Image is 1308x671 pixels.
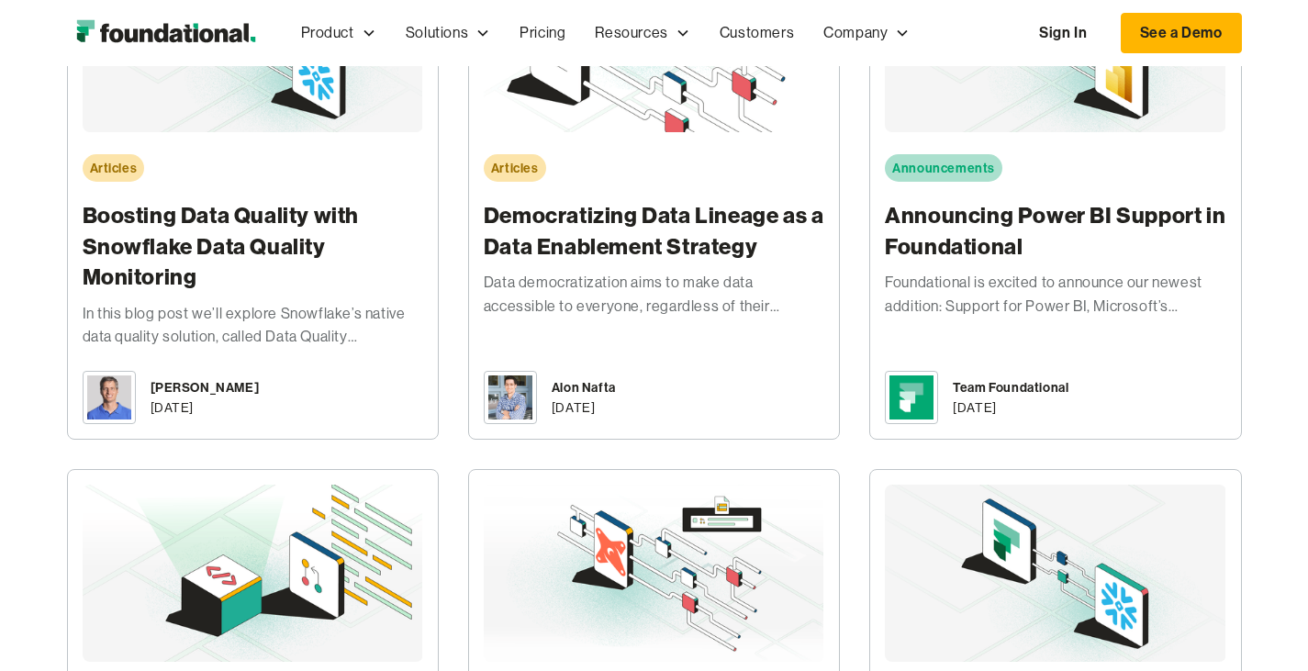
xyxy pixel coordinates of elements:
a: Customers [705,3,809,63]
h3: Boosting Data Quality with Snowflake Data Quality Monitoring [83,200,423,293]
a: See a Demo [1121,13,1242,53]
div: Company [809,3,924,63]
div: Articles [90,158,138,178]
div: Product [301,21,354,45]
a: home [67,15,264,51]
div: Company [823,21,888,45]
div: [DATE] [151,397,195,418]
div: Data democratization aims to make data accessible to everyone, regardless of their position withi... [484,271,824,318]
iframe: Chat Widget [978,458,1308,671]
div: [DATE] [953,397,997,418]
div: [DATE] [552,397,596,418]
div: Announcements [892,158,995,178]
div: Articles [491,158,539,178]
div: Resources [580,3,704,63]
a: Sign In [1021,14,1105,52]
div: Foundational is excited to announce our newest addition: Support for Power BI, Microsoft’s busine... [885,271,1225,318]
img: Foundational Logo [67,15,264,51]
div: Solutions [391,3,505,63]
div: Solutions [406,21,468,45]
div: In this blog post we’ll explore Snowflake’s native data quality solution, called Data Quality Mon... [83,302,423,349]
h3: Announcing Power BI Support in Foundational [885,200,1225,262]
div: Product [286,3,391,63]
div: [PERSON_NAME] [151,377,260,397]
div: Resources [595,21,667,45]
a: Pricing [505,3,580,63]
h3: Democratizing Data Lineage as a Data Enablement Strategy [484,200,824,262]
div: Team Foundational [953,377,1068,397]
div: Alon Nafta [552,377,616,397]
